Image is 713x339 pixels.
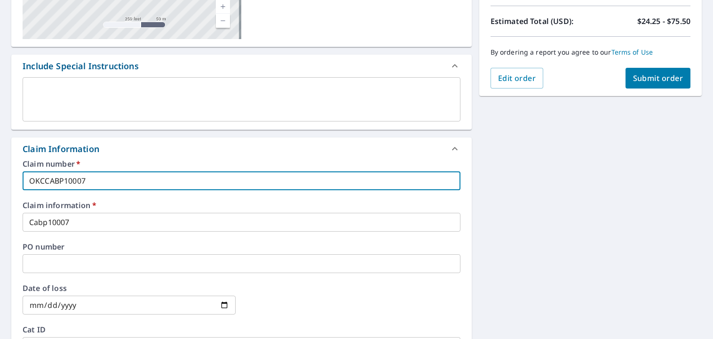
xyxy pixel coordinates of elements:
[637,16,690,27] p: $24.25 - $75.50
[23,284,236,292] label: Date of loss
[23,143,99,155] div: Claim Information
[23,60,139,73] div: Include Special Instructions
[216,14,230,28] a: Current Level 17, Zoom Out
[23,160,460,168] label: Claim number
[491,48,690,56] p: By ordering a report you agree to our
[23,202,460,209] label: Claim information
[23,243,460,250] label: PO number
[11,137,472,160] div: Claim Information
[491,68,544,89] button: Edit order
[626,68,691,89] button: Submit order
[23,326,460,333] label: Cat ID
[611,48,653,56] a: Terms of Use
[633,73,683,83] span: Submit order
[491,16,591,27] p: Estimated Total (USD):
[11,55,472,77] div: Include Special Instructions
[498,73,536,83] span: Edit order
